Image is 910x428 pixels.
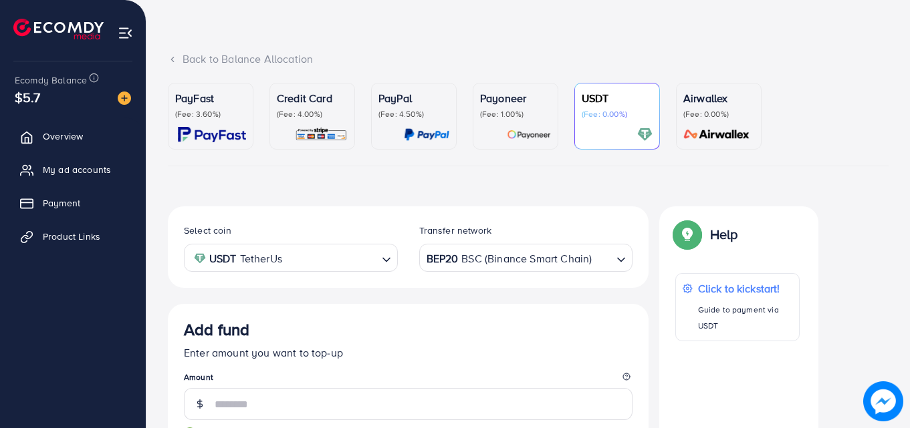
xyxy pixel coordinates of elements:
[683,109,754,120] p: (Fee: 0.00%)
[378,90,449,106] p: PayPal
[378,109,449,120] p: (Fee: 4.50%)
[13,19,104,39] img: logo
[10,223,136,250] a: Product Links
[10,190,136,216] a: Payment
[295,127,348,142] img: card
[637,127,653,142] img: card
[10,123,136,150] a: Overview
[184,224,231,237] label: Select coin
[118,25,133,41] img: menu
[480,109,551,120] p: (Fee: 1.00%)
[404,127,449,142] img: card
[194,252,206,264] img: coin
[15,87,41,107] span: $5.7
[461,249,592,268] span: BSC (Binance Smart Chain)
[277,90,348,106] p: Credit Card
[168,51,889,67] div: Back to Balance Allocation
[184,244,398,271] div: Search for option
[118,91,131,105] img: image
[675,222,699,246] img: Popup guide
[43,196,80,210] span: Payment
[184,345,633,361] p: Enter amount you want to top-up
[507,127,551,142] img: card
[427,249,459,268] strong: BEP20
[698,280,792,296] p: Click to kickstart!
[43,230,100,243] span: Product Links
[863,381,903,421] img: image
[43,163,111,176] span: My ad accounts
[209,249,237,268] strong: USDT
[679,127,754,142] img: card
[710,226,738,242] p: Help
[184,320,249,339] h3: Add fund
[582,90,653,106] p: USDT
[10,156,136,183] a: My ad accounts
[480,90,551,106] p: Payoneer
[178,127,246,142] img: card
[240,249,282,268] span: TetherUs
[582,109,653,120] p: (Fee: 0.00%)
[184,371,633,388] legend: Amount
[175,90,246,106] p: PayFast
[419,224,492,237] label: Transfer network
[286,248,376,268] input: Search for option
[15,73,87,87] span: Ecomdy Balance
[419,244,633,271] div: Search for option
[593,248,611,268] input: Search for option
[277,109,348,120] p: (Fee: 4.00%)
[175,109,246,120] p: (Fee: 3.60%)
[698,302,792,334] p: Guide to payment via USDT
[683,90,754,106] p: Airwallex
[43,130,83,143] span: Overview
